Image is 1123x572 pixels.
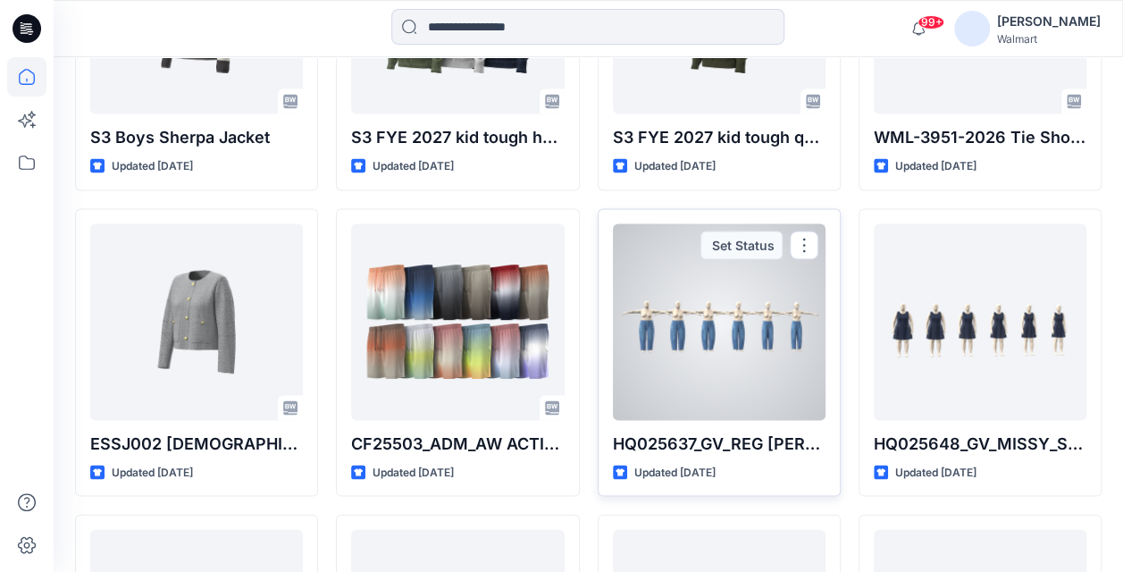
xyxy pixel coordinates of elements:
[90,431,303,456] p: ESSJ002 [DEMOGRAPHIC_DATA] JACKET
[613,431,825,456] p: HQ025637_GV_REG [PERSON_NAME] Pocket Barrel [PERSON_NAME]
[351,124,564,149] p: S3 FYE 2027 kid tough heather waffle
[634,156,716,175] p: Updated [DATE]
[874,124,1086,149] p: WML-3951-2026 Tie Shoulder Top
[895,156,976,175] p: Updated [DATE]
[112,463,193,482] p: Updated [DATE]
[918,15,944,29] span: 99+
[874,431,1086,456] p: HQ025648_GV_MISSY_SL Crew Neck Mini Dress
[90,124,303,149] p: S3 Boys Sherpa Jacket
[613,124,825,149] p: S3 FYE 2027 kid tough quilted diamond
[351,431,564,456] p: CF25503_ADM_AW ACTIVE OMBRE SHORT [DATE]
[90,223,303,420] a: ESSJ002 LADY JACKET
[997,32,1101,46] div: Walmart
[112,156,193,175] p: Updated [DATE]
[874,223,1086,420] a: HQ025648_GV_MISSY_SL Crew Neck Mini Dress
[613,223,825,420] a: HQ025637_GV_REG Carpenter Pocket Barrel Jean
[351,223,564,420] a: CF25503_ADM_AW ACTIVE OMBRE SHORT 23MAY25
[634,463,716,482] p: Updated [DATE]
[373,156,454,175] p: Updated [DATE]
[997,11,1101,32] div: [PERSON_NAME]
[895,463,976,482] p: Updated [DATE]
[954,11,990,46] img: avatar
[373,463,454,482] p: Updated [DATE]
